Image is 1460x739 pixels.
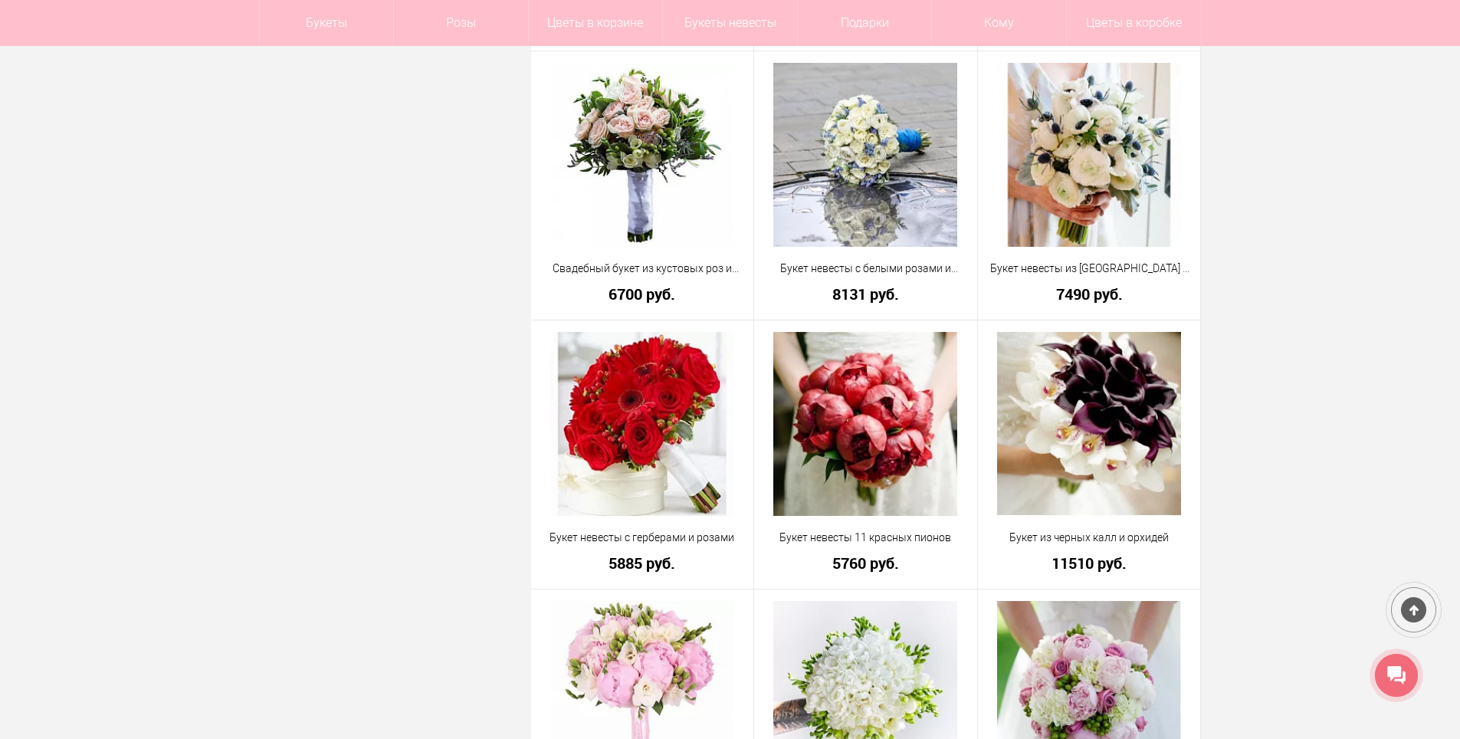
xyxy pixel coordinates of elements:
a: 5885 руб. [541,555,744,571]
a: Букет из черных калл и орхидей [988,530,1191,546]
a: Букет невесты из [GEOGRAPHIC_DATA] и ранункулюса [988,261,1191,277]
img: Букет невесты из эрингиума и ранункулюса [997,63,1181,247]
a: Букет невесты 11 красных пионов [764,530,967,546]
img: Букет невесты 11 красных пионов [773,332,957,516]
a: 5760 руб. [764,555,967,571]
a: 7490 руб. [988,286,1191,302]
a: 11510 руб. [988,555,1191,571]
img: Букет из черных калл и орхидей [997,332,1181,516]
a: 6700 руб. [541,286,744,302]
a: Свадебный букет из кустовых роз и фрезий [541,261,744,277]
a: Букет невесты с белыми розами и ранункулюсами [764,261,967,277]
img: Букет невесты с герберами и розами [550,332,734,516]
img: Свадебный букет из кустовых роз и фрезий [550,63,734,247]
a: 8131 руб. [764,286,967,302]
img: Букет невесты с белыми розами и ранункулюсами [773,63,957,247]
a: Букет невесты с герберами и розами [541,530,744,546]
